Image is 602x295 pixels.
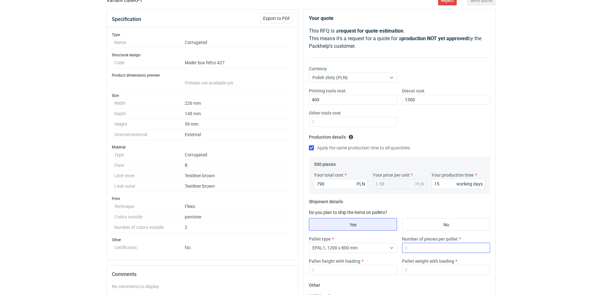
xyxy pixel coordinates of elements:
[309,95,397,105] input: 0
[314,159,336,167] legend: 500 pieces
[114,171,185,181] dt: Liner inner
[309,132,353,140] legend: Production details
[401,35,468,41] strong: production NOT yet approved
[114,119,185,129] dt: Height
[114,212,185,222] dt: Colors outside
[402,95,490,105] input: 0
[309,110,341,116] label: Other tools cost
[357,181,365,187] div: PLN
[431,172,474,178] label: Your production time
[314,179,368,189] input: 0
[309,27,490,50] p: This RFQ is a . This means it's a request for a quote for a by the Packhelp's customer.
[309,210,387,215] label: Do you plan to ship the items on pallets?
[312,75,348,80] span: Polish złoty (PLN)
[309,280,320,288] legend: Other
[112,237,293,242] h3: Other
[309,218,397,231] label: Yes
[114,129,185,140] dt: Internal/external
[185,98,291,109] dd: 226 mm
[112,73,293,78] h3: Product dimensions preview
[309,66,327,72] label: Currency
[309,15,334,21] strong: Your quote
[309,265,397,275] input: 0
[456,181,483,187] div: working days
[402,88,424,94] label: Diecut cost
[309,88,346,94] label: Printing tools cost
[185,119,291,129] dd: 59 mm
[309,197,343,204] legend: Shipment details
[309,236,331,242] label: Pallet type
[114,37,185,48] dt: Name
[263,16,290,21] span: Export to PDF
[314,172,343,178] label: Your total cost
[114,98,185,109] dt: Width
[112,93,293,98] h3: Size
[431,179,485,189] input: 0
[112,12,141,27] button: Specification
[185,37,291,48] dd: Corrugated
[185,222,291,233] dd: 2
[114,201,185,212] dt: Technique
[260,13,293,23] button: Export to PDF
[185,201,291,212] dd: Flexo
[114,109,185,119] dt: Depth
[114,181,185,191] dt: Liner outer
[415,181,424,187] div: PLN
[185,212,291,222] dd: pantone
[312,245,358,250] span: EPAL1, 1200 x 800 mm
[185,171,291,181] dd: Testliner brown
[373,172,410,178] label: Your price per unit
[402,265,490,275] input: 0
[112,145,293,150] h3: Material
[112,53,293,58] h3: Structural design
[185,181,291,191] dd: Testliner brown
[309,145,410,151] label: Apply the same production time to all quantities
[309,117,397,127] input: 0
[402,236,458,242] label: Number of pieces per pallet
[402,258,454,264] label: Pallet weight with loading
[114,222,185,233] dt: Number of colors outside
[114,58,185,68] dt: Code
[402,243,490,253] input: 0
[114,160,185,171] dt: Flute
[185,58,291,68] dd: Mailer box fefco 427
[112,32,293,37] h3: Type
[402,218,490,231] label: No
[185,160,291,171] dd: B
[185,242,291,250] dd: fsc
[112,271,293,278] h2: Comments
[112,283,293,290] div: No comments to display
[114,150,185,160] dt: Type
[309,258,360,264] label: Pallet height with loading
[114,242,185,250] dt: Certificates
[185,109,291,119] dd: 149 mm
[112,196,293,201] h3: Print
[339,28,403,34] strong: request for quote estimation
[185,129,291,140] dd: External
[185,80,234,85] span: Preview not available yet.
[185,150,291,160] dd: Corrugated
